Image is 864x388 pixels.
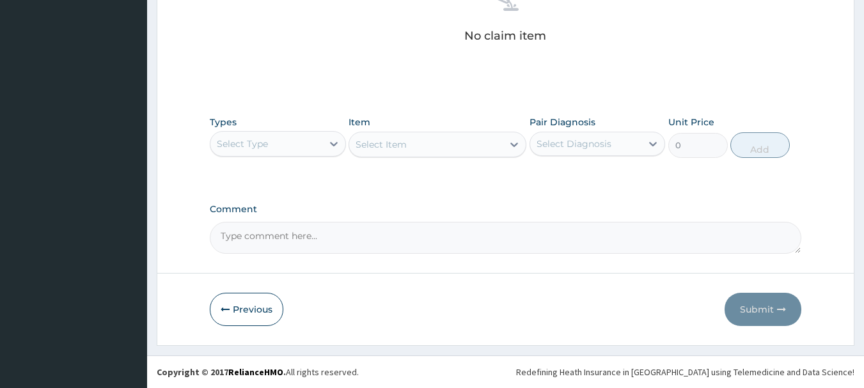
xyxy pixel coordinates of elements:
strong: Copyright © 2017 . [157,366,286,378]
label: Types [210,117,237,128]
label: Item [349,116,370,128]
div: Redefining Heath Insurance in [GEOGRAPHIC_DATA] using Telemedicine and Data Science! [516,366,854,378]
label: Comment [210,204,802,215]
footer: All rights reserved. [147,355,864,388]
p: No claim item [464,29,546,42]
label: Unit Price [668,116,714,128]
a: RelianceHMO [228,366,283,378]
button: Previous [210,293,283,326]
button: Add [730,132,790,158]
div: Select Type [217,137,268,150]
label: Pair Diagnosis [530,116,595,128]
button: Submit [725,293,801,326]
div: Select Diagnosis [537,137,611,150]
